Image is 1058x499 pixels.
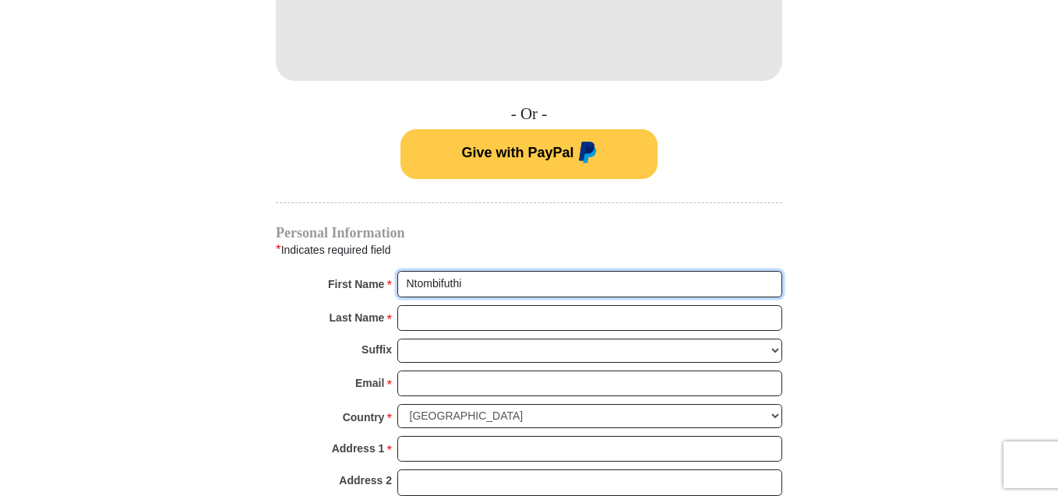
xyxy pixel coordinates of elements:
strong: First Name [328,273,384,295]
strong: Email [355,372,384,394]
strong: Suffix [361,339,392,360]
span: Give with PayPal [461,145,573,160]
button: Give with PayPal [400,129,658,179]
div: Indicates required field [276,240,782,260]
img: paypal [574,142,597,167]
strong: Country [343,406,385,428]
h4: - Or - [276,104,782,124]
h4: Personal Information [276,227,782,239]
strong: Last Name [330,307,385,329]
strong: Address 2 [339,469,392,491]
strong: Address 1 [332,438,385,459]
